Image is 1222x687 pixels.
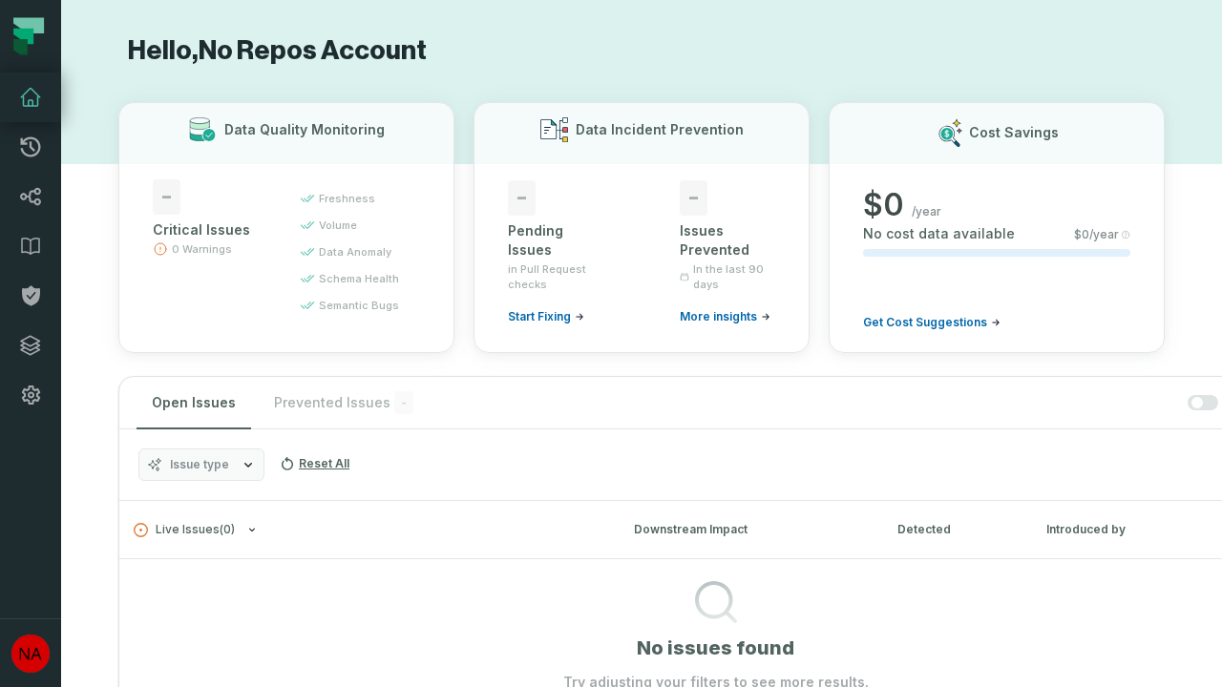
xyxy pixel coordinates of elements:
[153,179,180,215] span: -
[576,120,744,139] h3: Data Incident Prevention
[1074,227,1119,242] span: $ 0 /year
[829,102,1165,353] button: Cost Savings$0/yearNo cost data available$0/yearGet Cost Suggestions
[153,220,265,239] div: Critical Issues
[137,377,251,428] button: Open Issues
[693,261,775,292] span: In the last 90 days
[508,221,603,260] div: Pending Issues
[319,191,375,206] span: freshness
[863,315,1001,330] a: Get Cost Suggestions
[680,221,775,260] div: Issues Prevented
[474,102,810,353] button: Data Incident Prevention-Pending Issuesin Pull Request checksStart Fixing-Issues PreventedIn the ...
[172,241,232,257] span: 0 Warnings
[134,523,600,537] button: Live Issues(0)
[319,218,357,233] span: volume
[897,521,1012,538] div: Detected
[680,180,707,216] span: -
[863,315,987,330] span: Get Cost Suggestions
[863,186,904,224] span: $ 0
[272,448,357,479] button: Reset All
[508,309,571,324] span: Start Fixing
[508,261,603,292] span: in Pull Request checks
[138,448,264,481] button: Issue type
[508,180,536,216] span: -
[118,34,1165,68] h1: Hello, No Repos Account
[508,309,584,324] a: Start Fixing
[319,298,399,313] span: semantic bugs
[134,523,235,537] span: Live Issues ( 0 )
[637,635,794,661] h1: No issues found
[680,309,757,324] span: More insights
[634,521,863,538] div: Downstream Impact
[224,120,385,139] h3: Data Quality Monitoring
[319,244,391,260] span: data anomaly
[170,457,229,472] span: Issue type
[863,224,1015,243] span: No cost data available
[969,123,1059,142] h3: Cost Savings
[680,309,770,324] a: More insights
[319,271,399,286] span: schema health
[118,102,454,353] button: Data Quality Monitoring-Critical Issues0 Warningsfreshnessvolumedata anomalyschema healthsemantic...
[912,204,941,219] span: /year
[11,635,50,673] img: avatar of No Repos Account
